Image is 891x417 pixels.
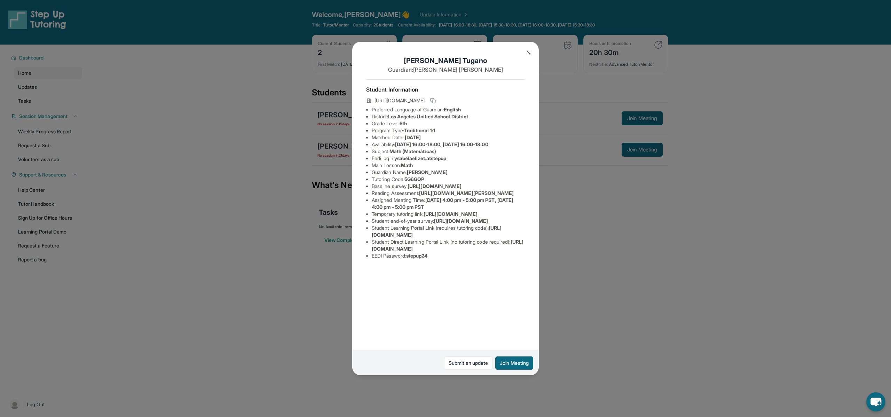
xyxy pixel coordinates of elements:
li: Preferred Language of Guardian: [372,106,525,113]
li: Program Type: [372,127,525,134]
button: Copy link [429,96,437,105]
span: [PERSON_NAME] [407,169,448,175]
span: Traditional 1:1 [404,127,435,133]
span: [DATE] 4:00 pm - 5:00 pm PST, [DATE] 4:00 pm - 5:00 pm PST [372,197,513,210]
h4: Student Information [366,85,525,94]
li: Baseline survey : [372,183,525,190]
li: Student end-of-year survey : [372,218,525,225]
span: ysabelaelizet.atstepup [394,155,447,161]
img: Close Icon [526,49,531,55]
span: Math (Matemáticas) [389,148,436,154]
span: English [444,107,461,112]
button: chat-button [866,392,885,411]
li: EEDI Password : [372,252,525,259]
li: Reading Assessment : [372,190,525,197]
span: Los Angeles Unified School District [388,113,468,119]
li: Availability: [372,141,525,148]
span: stepup24 [406,253,428,259]
li: Subject : [372,148,525,155]
li: Matched Date: [372,134,525,141]
span: [URL][DOMAIN_NAME] [424,211,478,217]
span: [URL][DOMAIN_NAME] [408,183,462,189]
li: Assigned Meeting Time : [372,197,525,211]
p: Guardian: [PERSON_NAME] [PERSON_NAME] [366,65,525,74]
span: [URL][DOMAIN_NAME] [374,97,425,104]
li: Grade Level: [372,120,525,127]
span: [DATE] 16:00-18:00, [DATE] 16:00-18:00 [395,141,488,147]
span: Math [401,162,413,168]
a: Submit an update [444,356,492,370]
span: 5G6GQP [404,176,424,182]
button: Join Meeting [495,356,533,370]
li: Student Direct Learning Portal Link (no tutoring code required) : [372,238,525,252]
li: Main Lesson : [372,162,525,169]
span: [URL][DOMAIN_NAME] [434,218,488,224]
h1: [PERSON_NAME] Tugano [366,56,525,65]
li: Guardian Name : [372,169,525,176]
span: [URL][DOMAIN_NAME][PERSON_NAME] [419,190,514,196]
li: Temporary tutoring link : [372,211,525,218]
li: Tutoring Code : [372,176,525,183]
li: District: [372,113,525,120]
span: [DATE] [405,134,421,140]
li: Student Learning Portal Link (requires tutoring code) : [372,225,525,238]
li: Eedi login : [372,155,525,162]
span: 5th [400,120,407,126]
